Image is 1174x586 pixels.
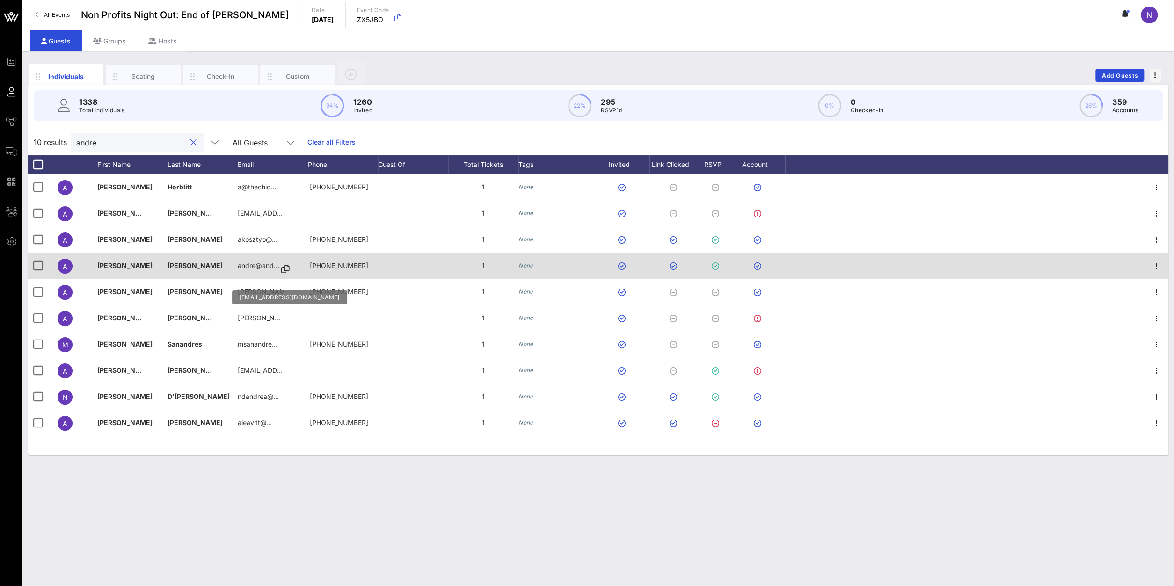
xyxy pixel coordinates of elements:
[308,155,378,174] div: Phone
[851,106,884,115] p: Checked-In
[97,209,153,217] span: [PERSON_NAME]
[200,72,241,81] div: Check-In
[1112,106,1138,115] p: Accounts
[30,30,82,51] div: Guests
[238,226,277,253] p: akosztyo@…
[238,209,350,217] span: [EMAIL_ADDRESS][DOMAIN_NAME]
[448,155,518,174] div: Total Tickets
[1112,96,1138,108] p: 359
[30,7,75,22] a: All Events
[97,235,153,243] span: [PERSON_NAME]
[63,367,67,375] span: A
[310,261,368,269] span: +19173125099
[357,6,389,15] p: Event Code
[168,183,192,191] span: Horblitt
[601,96,622,108] p: 295
[168,366,223,374] span: [PERSON_NAME]
[63,262,67,270] span: A
[238,383,279,410] p: ndandrea@…
[137,30,188,51] div: Hosts
[233,138,268,147] div: All Guests
[97,261,153,269] span: [PERSON_NAME]
[353,106,372,115] p: Invited
[448,174,518,200] div: 1
[518,155,598,174] div: Tags
[63,315,67,323] span: A
[123,72,164,81] div: Seating
[238,366,350,374] span: [EMAIL_ADDRESS][DOMAIN_NAME]
[277,72,319,81] div: Custom
[518,314,533,321] i: None
[312,15,334,24] p: [DATE]
[168,340,202,348] span: Sanandres
[518,236,533,243] i: None
[701,155,734,174] div: RSVP
[97,392,153,400] span: [PERSON_NAME]
[63,289,67,297] span: A
[63,184,67,192] span: A
[448,331,518,357] div: 1
[168,261,223,269] span: [PERSON_NAME]
[378,155,448,174] div: Guest Of
[312,6,334,15] p: Date
[97,314,153,322] span: [PERSON_NAME]
[518,419,533,426] i: None
[227,133,302,152] div: All Guests
[518,340,533,347] i: None
[1101,72,1138,79] span: Add Guests
[448,279,518,305] div: 1
[448,253,518,279] div: 1
[168,314,223,322] span: [PERSON_NAME]
[518,393,533,400] i: None
[310,340,368,348] span: +19175610622
[1146,10,1152,20] span: N
[310,183,368,191] span: +12035719228
[310,392,368,400] span: +15163825642
[79,96,125,108] p: 1338
[97,183,153,191] span: [PERSON_NAME]
[97,366,153,374] span: [PERSON_NAME]
[448,226,518,253] div: 1
[310,288,368,296] span: +16466751664
[97,419,153,427] span: [PERSON_NAME]
[238,253,279,279] p: andre@and…
[63,393,68,401] span: N
[97,155,168,174] div: First Name
[448,383,518,410] div: 1
[238,331,277,357] p: msanandre…
[45,72,87,81] div: Individuals
[851,96,884,108] p: 0
[82,30,137,51] div: Groups
[518,288,533,295] i: None
[168,155,238,174] div: Last Name
[448,305,518,331] div: 1
[168,235,223,243] span: [PERSON_NAME]
[734,155,785,174] div: Account
[63,420,67,427] span: A
[62,341,68,349] span: M
[97,340,153,348] span: [PERSON_NAME]
[34,137,67,148] span: 10 results
[44,11,70,18] span: All Events
[448,357,518,383] div: 1
[649,155,701,174] div: Link Clicked
[168,392,230,400] span: D'[PERSON_NAME]
[238,174,276,200] p: a@thechic…
[518,183,533,190] i: None
[310,419,368,427] span: +16177809345
[63,236,67,244] span: A
[310,235,368,243] span: +12126611013
[63,210,67,218] span: A
[168,209,223,217] span: [PERSON_NAME]
[238,410,272,436] p: aleavitt@…
[1141,7,1158,23] div: N
[518,367,533,374] i: None
[598,155,649,174] div: Invited
[448,410,518,436] div: 1
[518,262,533,269] i: None
[168,288,223,296] span: [PERSON_NAME]
[448,200,518,226] div: 1
[357,15,389,24] p: ZX5JBO
[238,279,284,305] p: [PERSON_NAME]…
[518,210,533,217] i: None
